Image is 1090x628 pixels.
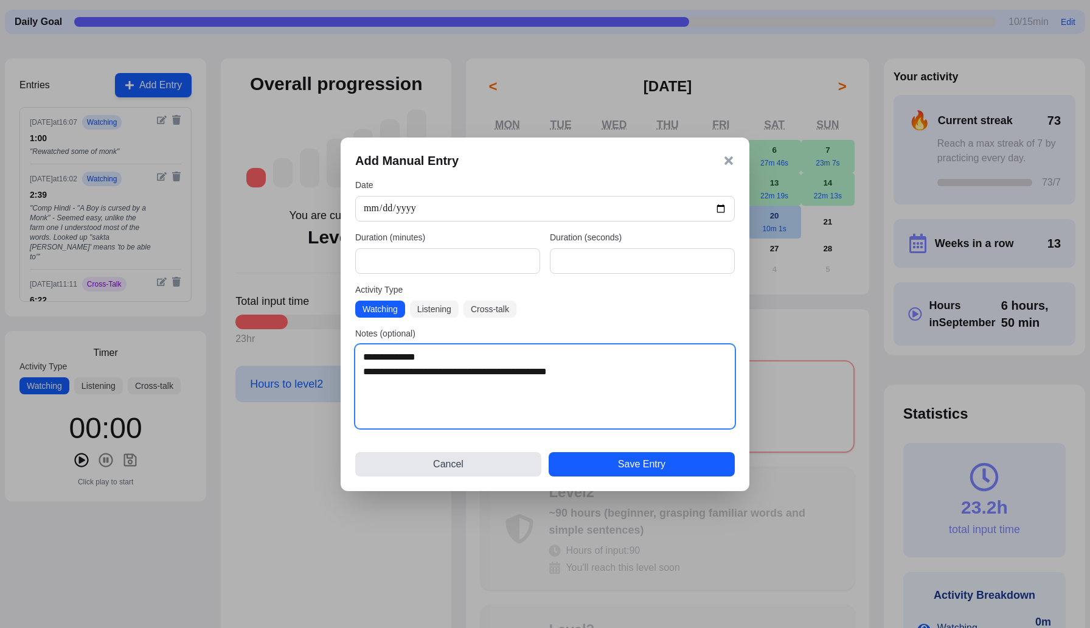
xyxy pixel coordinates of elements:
label: Activity Type [355,284,735,296]
label: Duration (seconds) [550,231,735,243]
button: Save Entry [549,452,735,476]
label: Duration (minutes) [355,231,540,243]
button: Cross-talk [463,301,516,318]
button: Listening [410,301,459,318]
button: Cancel [355,452,541,476]
button: Watching [355,301,405,318]
label: Notes (optional) [355,327,735,340]
h3: Add Manual Entry [355,152,459,169]
label: Date [355,179,735,191]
